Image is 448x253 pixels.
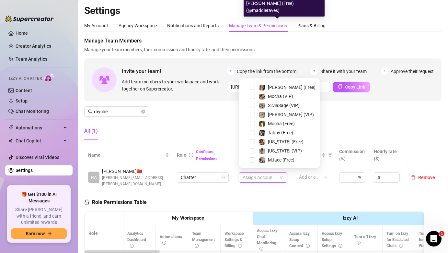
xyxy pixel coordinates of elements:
a: Content [16,88,32,93]
div: My Account [84,22,108,29]
span: Access Izzy Setup - Content [289,231,310,248]
span: Role [177,152,186,158]
img: Georgia (Free) [259,139,265,145]
a: Setup [16,98,28,103]
button: close-circle [141,110,145,114]
span: [PERSON_NAME] 🇨🇳 [102,168,169,175]
span: Select tree node [250,130,255,135]
img: logo-BBDzfeDw.svg [5,16,54,22]
span: Turn off Izzy [354,235,376,245]
span: info-circle [306,244,310,248]
span: Automations [160,235,182,245]
span: Tabby (Free) [268,130,293,135]
span: Access Izzy Setup - Settings [322,231,342,248]
span: [PERSON_NAME] (Free) [268,85,316,90]
span: 🎁 Get $100 in AI Messages [11,191,67,204]
div: All (1) [84,127,98,135]
img: Mocha (Free) [259,121,265,127]
span: Select tree node [250,157,255,163]
img: Tabby (Free) [259,130,265,136]
img: MJaee (Free) [259,157,265,163]
button: Earn nowarrow-right [11,228,67,239]
span: Team Management [192,231,215,248]
span: Workspace Settings & Billing [224,231,244,248]
span: info-circle [357,241,361,245]
span: Chatter [181,173,225,182]
span: 1 [227,68,234,75]
span: [US_STATE] (VIP) [268,148,302,153]
img: Georgia (VIP) [259,148,265,154]
span: copy [338,84,342,89]
a: Configure Permissions [196,150,217,161]
button: Remove [408,174,438,181]
span: info-circle [195,244,199,248]
span: [PERSON_NAME][EMAIL_ADDRESS][PERSON_NAME][DOMAIN_NAME] [102,175,169,187]
span: Izzy AI Chatter [9,76,42,82]
span: Approve their request [391,68,434,75]
span: Select tree node [250,121,255,126]
span: Mocha (Free) [268,121,295,126]
a: Settings [16,168,33,173]
a: Team Analytics [16,56,47,62]
span: Share [PERSON_NAME] with a friend, and earn unlimited rewards [11,207,67,226]
span: Copy Link [345,84,365,90]
a: Chat Monitoring [16,109,49,114]
span: Turn on Izzy for Escalated Chats [386,231,409,248]
div: Agency Workspace [119,22,157,29]
span: Manage your team members, their commission and hourly rate, and their permissions. [84,46,442,53]
span: team [280,175,284,179]
span: [PERSON_NAME] (VIP) [268,112,314,117]
span: Invite your team! [122,67,227,75]
img: SilviaSage (VIP) [259,103,265,109]
img: Ellie (Free) [259,85,265,90]
img: Ellie (VIP) [259,112,265,118]
strong: Izzy AI [343,215,358,221]
a: Creator Analytics [16,41,67,51]
span: Earn now [26,231,45,236]
span: Select tree node [250,139,255,144]
span: arrow-right [47,231,52,236]
span: info-circle [259,247,263,251]
div: Manage Team & Permissions [229,22,287,29]
span: info-circle [130,244,134,248]
span: Add team members to your workspace and work together on Supercreator. [122,78,224,92]
span: Creator accounts [239,151,281,159]
a: Discover Viral Videos [16,155,59,160]
span: Name [88,151,164,159]
span: Manage Team Members [84,37,442,45]
img: Chat Copilot [8,139,13,143]
span: Share it with your team [320,68,367,75]
span: Turn on Izzy for Time Wasters [419,231,441,248]
span: Chat Copilot [16,136,62,146]
img: Mocha (VIP) [259,94,265,100]
h5: Role Permissions Table [84,199,147,206]
span: 3 [381,68,388,75]
span: Access Izzy - Chat Monitoring [257,228,280,251]
div: Notifications and Reports [167,22,219,29]
span: Automations [16,123,62,133]
span: Select tree node [250,85,255,90]
span: filter [327,150,333,160]
input: Search members [94,108,140,115]
span: Remove [418,175,435,180]
span: search [88,109,93,114]
th: Name [84,145,173,165]
span: info-circle [238,244,242,248]
span: Mocha (VIP) [268,94,293,99]
span: Select tree node [250,148,255,153]
span: Copy the link from the bottom [237,68,296,75]
span: MJaee (Free) [268,157,294,163]
th: Hourly rate ($) [370,145,405,165]
button: Copy Link [333,82,370,92]
span: Select tree node [250,103,255,108]
span: lock [84,199,89,205]
span: lock [221,175,225,179]
th: Commission (%) [335,145,370,165]
span: Select tree node [250,94,255,99]
div: Plans & Billing [297,22,326,29]
img: AI Chatter [44,73,54,82]
span: info-circle [339,244,342,248]
span: Select tree node [250,112,255,117]
span: 2 [311,68,318,75]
